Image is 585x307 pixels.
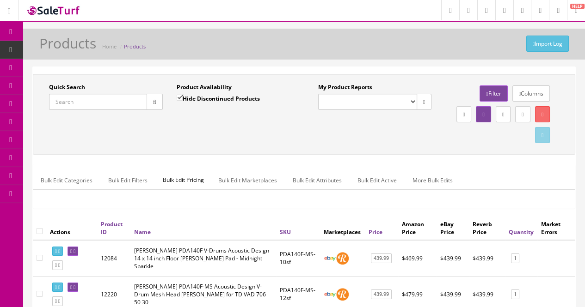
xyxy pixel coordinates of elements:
[369,228,382,236] a: Price
[537,217,575,240] th: Market Errors
[134,228,151,236] a: Name
[318,83,372,91] label: My Product Reports
[398,240,437,277] td: $469.99
[469,217,505,240] th: Reverb Price
[177,83,232,91] label: Product Availability
[437,217,469,240] th: eBay Price
[570,4,585,9] span: HELP
[101,171,155,189] a: Bulk Edit Filters
[49,83,85,91] label: Quick Search
[130,240,276,277] td: Roland PDA140F V-Drums Acoustic Design 14 x 14 inch Floor Tom Pad - Midnight Sparkle
[102,43,117,50] a: Home
[480,85,507,102] a: Filter
[437,240,469,277] td: $439.99
[156,171,211,189] span: Bulk Edit Pricing
[177,94,260,103] label: Hide Discontinued Products
[336,252,349,265] img: reverb
[101,220,123,236] a: Product ID
[324,288,336,301] img: ebay
[211,171,284,189] a: Bulk Edit Marketplaces
[280,228,291,236] a: SKU
[371,253,392,263] a: 439.99
[511,253,519,263] a: 1
[324,252,336,265] img: ebay
[124,43,146,50] a: Products
[526,36,569,52] a: Import Log
[26,4,81,17] img: SaleTurf
[398,217,437,240] th: Amazon Price
[511,289,519,299] a: 1
[177,95,183,101] input: Hide Discontinued Products
[320,217,365,240] th: Marketplaces
[336,288,349,301] img: reverb
[350,171,404,189] a: Bulk Edit Active
[285,171,349,189] a: Bulk Edit Attributes
[49,94,147,110] input: Search
[33,171,100,189] a: Bulk Edit Categories
[512,85,550,102] a: Columns
[46,217,97,240] th: Actions
[39,36,96,51] h1: Products
[276,240,320,277] td: PDA140F-MS-10sf
[509,228,534,236] a: Quantity
[469,240,505,277] td: $439.99
[371,289,392,299] a: 439.99
[405,171,460,189] a: More Bulk Edits
[97,240,130,277] td: 12084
